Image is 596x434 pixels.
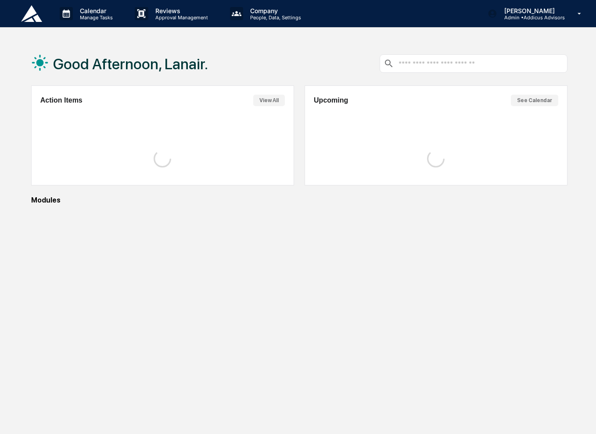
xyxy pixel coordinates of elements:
p: Company [243,7,305,14]
p: Calendar [73,7,117,14]
button: See Calendar [511,95,558,106]
p: Reviews [148,7,212,14]
p: Manage Tasks [73,14,117,21]
div: Modules [31,196,567,204]
img: logo [21,5,42,22]
p: Approval Management [148,14,212,21]
p: [PERSON_NAME] [497,7,565,14]
p: People, Data, Settings [243,14,305,21]
button: View All [253,95,285,106]
h2: Action Items [40,96,83,104]
p: Admin • Addicus Advisors [497,14,565,21]
h2: Upcoming [314,96,348,104]
h1: Good Afternoon, Lanair. [53,55,208,73]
